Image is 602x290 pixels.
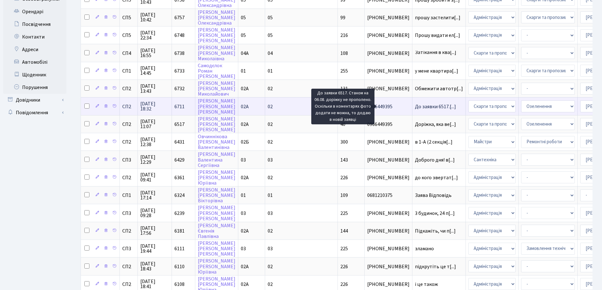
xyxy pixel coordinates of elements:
span: [PHONE_NUMBER] [367,264,410,269]
span: 01 [268,68,273,74]
a: [PERSON_NAME][PERSON_NAME][PERSON_NAME] [198,115,235,133]
span: [PHONE_NUMBER] [367,15,410,20]
span: 6757 [174,14,185,21]
span: 6110 [174,263,185,270]
span: СП1 [122,193,135,198]
span: 02А [241,85,249,92]
span: 300 [340,139,348,145]
a: Посвідчення [3,18,66,31]
span: [PHONE_NUMBER] [367,68,410,74]
a: Орендарі [3,5,66,18]
a: [PERSON_NAME][PERSON_NAME]Вікторівна [198,186,235,204]
a: [PERSON_NAME][PERSON_NAME][PERSON_NAME] [198,27,235,44]
div: До заявки 6517. Станом на 06.08. доріжку не прополено. Оскільки в коментарях фото додати не можна... [311,89,374,124]
span: СП2 [122,282,135,287]
span: зламано [415,246,463,251]
span: до кого звертат[...] [415,174,458,181]
span: 02Б [241,139,249,145]
span: 225 [340,245,348,252]
span: 226 [340,263,348,270]
span: СП5 [122,15,135,20]
a: Автомобілі [3,56,66,68]
a: Довідники [3,94,66,106]
span: [DATE] 10:42 [140,12,169,22]
span: СП4 [122,51,135,56]
a: [PERSON_NAME][PERSON_NAME]Юріївна [198,169,235,186]
span: СП2 [122,122,135,127]
span: Затікання в ква[...] [415,49,456,56]
span: [DATE] 17:14 [140,190,169,200]
span: 03 [241,245,246,252]
span: 144 [340,228,348,234]
a: [PERSON_NAME]ЄвгеніяПавлівна [198,222,235,240]
span: Прошу видати ел[...] [415,32,460,39]
span: 04А [241,50,249,57]
a: [PERSON_NAME][PERSON_NAME]Олександрівна [198,9,235,27]
a: [PERSON_NAME][PERSON_NAME][PERSON_NAME] [198,204,235,222]
span: 03 [241,210,246,217]
span: 6111 [174,245,185,252]
a: Щоденник [3,68,66,81]
span: 03 [268,210,273,217]
span: Заява Відповідь [415,193,463,198]
span: Доброго дня! в[...] [415,157,455,163]
span: [DATE] 11:07 [140,119,169,129]
span: [DATE] 13:43 [140,84,169,94]
span: [PHONE_NUMBER] [367,228,410,234]
span: 02 [268,263,273,270]
span: 05 [268,32,273,39]
span: 225 [340,210,348,217]
a: [PERSON_NAME][PERSON_NAME][PERSON_NAME] [198,98,235,115]
span: 6324 [174,192,185,199]
span: в 1-А (2 секція[...] [415,139,453,145]
span: [PHONE_NUMBER] [367,211,410,216]
span: 6733 [174,68,185,74]
a: Контакти [3,31,66,43]
span: 0966449395 [367,122,410,127]
span: 05 [241,32,246,39]
span: 0966449395 [367,104,410,109]
span: СП2 [122,139,135,145]
span: 99 [340,14,345,21]
span: 02 [268,174,273,181]
span: 02А [241,228,249,234]
a: Повідомлення [3,106,66,119]
span: [PHONE_NUMBER] [367,246,410,251]
span: До заявки 6517.[...] [415,103,456,110]
span: 02А [241,121,249,128]
span: 6239 [174,210,185,217]
a: [PERSON_NAME][PERSON_NAME]Миколайович [198,80,235,98]
span: 40 [340,121,345,128]
span: 6517 [174,121,185,128]
span: [PHONE_NUMBER] [367,157,410,163]
span: 01 [241,68,246,74]
span: [PHONE_NUMBER] [367,51,410,56]
span: 03 [268,157,273,163]
span: 6429 [174,157,185,163]
span: 05 [241,14,246,21]
span: [DATE] 18:41 [140,279,169,289]
span: і це також [415,282,463,287]
span: 01 [241,192,246,199]
span: [DATE] 12:38 [140,137,169,147]
span: 02 [268,85,273,92]
span: 03 [241,157,246,163]
span: 109 [340,192,348,199]
span: [DATE] 18:43 [140,261,169,271]
span: 216 [340,32,348,39]
span: 108 [340,50,348,57]
span: СП3 [122,246,135,251]
span: 6361 [174,174,185,181]
span: СП2 [122,104,135,109]
span: СП2 [122,86,135,91]
span: СП2 [122,228,135,234]
span: [PHONE_NUMBER] [367,86,410,91]
span: 05 [268,14,273,21]
span: 02А [241,263,249,270]
span: СП3 [122,157,135,163]
span: 04 [268,50,273,57]
span: 02А [241,174,249,181]
span: прошу застелити[...] [415,14,460,21]
span: Доріжка, яка ве[...] [415,121,456,128]
span: 0681210375 [367,193,410,198]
